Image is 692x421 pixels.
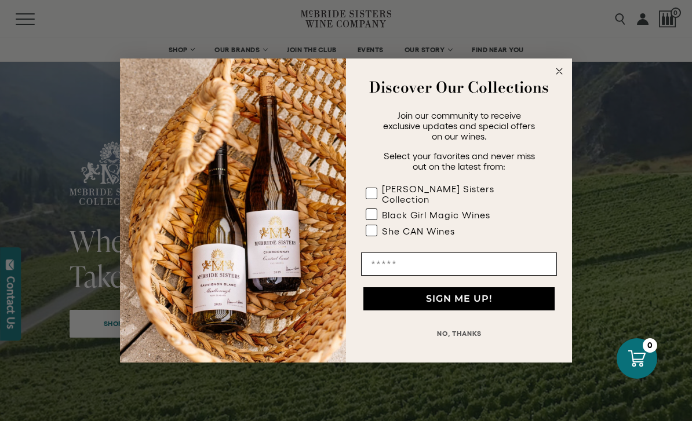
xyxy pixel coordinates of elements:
div: [PERSON_NAME] Sisters Collection [382,184,534,204]
div: Black Girl Magic Wines [382,210,490,220]
input: Email [361,252,557,276]
button: SIGN ME UP! [363,287,555,310]
span: Select your favorites and never miss out on the latest from: [384,151,535,171]
button: Close dialog [552,64,566,78]
div: She CAN Wines [382,226,455,236]
img: 42653730-7e35-4af7-a99d-12bf478283cf.jpeg [120,58,346,363]
button: NO, THANKS [361,322,557,345]
span: Join our community to receive exclusive updates and special offers on our wines. [383,110,535,141]
div: 0 [643,338,657,353]
strong: Discover Our Collections [369,76,549,98]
